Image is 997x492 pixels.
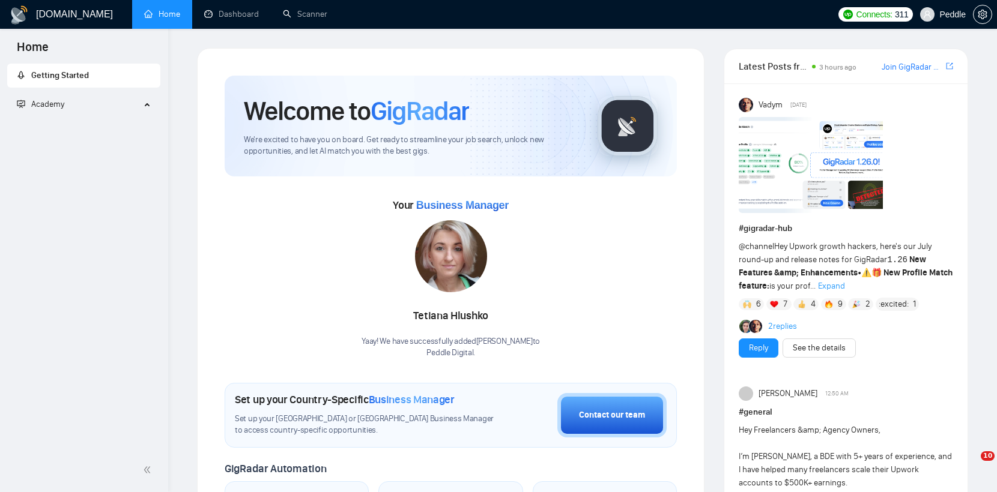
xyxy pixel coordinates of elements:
[579,409,645,422] div: Contact our team
[981,451,995,461] span: 10
[861,268,871,278] span: ⚠️
[204,9,259,19] a: dashboardDashboard
[793,341,846,355] a: See the details
[879,298,909,311] span: :excited:
[598,96,658,156] img: gigradar-logo.png
[362,336,540,359] div: Yaay! We have successfully added [PERSON_NAME] to
[946,61,953,72] a: export
[756,298,761,310] span: 6
[865,298,870,310] span: 2
[956,451,985,480] iframe: Intercom live chat
[770,300,778,308] img: ❤️
[17,99,64,109] span: Academy
[362,306,540,326] div: Tetiana Hlushko
[144,9,180,19] a: homeHome
[235,413,494,436] span: Set up your [GEOGRAPHIC_DATA] or [GEOGRAPHIC_DATA] Business Manager to access country-specific op...
[825,300,833,308] img: 🔥
[852,300,861,308] img: 🎉
[856,8,892,21] span: Connects:
[895,8,908,21] span: 311
[798,300,806,308] img: 👍
[749,341,768,355] a: Reply
[739,406,953,419] h1: # general
[31,99,64,109] span: Academy
[739,320,753,333] img: Alex B
[7,38,58,64] span: Home
[739,222,953,235] h1: # gigradar-hub
[143,464,155,476] span: double-left
[283,9,327,19] a: searchScanner
[7,64,160,88] li: Getting Started
[946,61,953,71] span: export
[973,5,992,24] button: setting
[416,199,509,211] span: Business Manager
[557,393,667,437] button: Contact our team
[362,347,540,359] p: Peddle Digital .
[369,393,455,406] span: Business Manager
[739,117,883,213] img: F09AC4U7ATU-image.png
[17,71,25,79] span: rocket
[768,320,797,332] a: 2replies
[739,98,753,112] img: Vadym
[882,61,944,74] a: Join GigRadar Slack Community
[743,300,751,308] img: 🙌
[811,298,816,310] span: 4
[31,70,89,80] span: Getting Started
[973,10,992,19] a: setting
[739,241,774,251] span: @channel
[887,255,908,265] code: 1.26
[415,220,487,292] img: 1686859721241-1.jpg
[913,298,916,310] span: 1
[393,199,509,212] span: Your
[838,298,843,310] span: 9
[759,387,817,400] span: [PERSON_NAME]
[10,5,29,25] img: logo
[871,268,882,278] span: 🎁
[783,298,787,310] span: 7
[923,10,932,19] span: user
[819,63,856,71] span: 3 hours ago
[974,10,992,19] span: setting
[17,100,25,108] span: fund-projection-screen
[739,241,953,291] span: Hey Upwork growth hackers, here's our July round-up and release notes for GigRadar • is your prof...
[244,95,469,127] h1: Welcome to
[739,59,808,74] span: Latest Posts from the GigRadar Community
[225,462,326,475] span: GigRadar Automation
[759,98,783,112] span: Vadym
[783,338,856,358] button: See the details
[818,281,845,291] span: Expand
[739,338,778,358] button: Reply
[235,393,455,406] h1: Set up your Country-Specific
[371,95,469,127] span: GigRadar
[790,100,807,110] span: [DATE]
[843,10,853,19] img: upwork-logo.png
[244,134,578,157] span: We're excited to have you on board. Get ready to streamline your job search, unlock new opportuni...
